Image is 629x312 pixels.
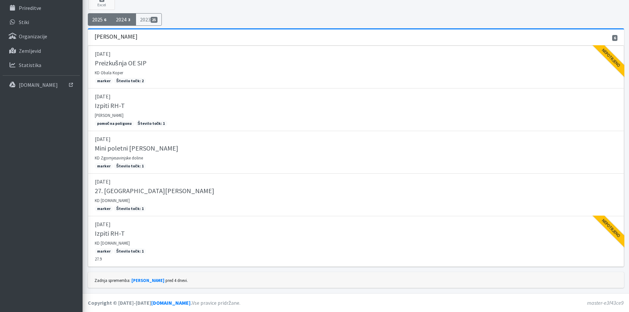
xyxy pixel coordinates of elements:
[19,19,29,25] p: Stiki
[83,293,629,312] footer: Vse pravice pridržane.
[88,174,624,216] a: [DATE] 27. [GEOGRAPHIC_DATA][PERSON_NAME] KD [DOMAIN_NAME] marker Število točk: 1
[95,240,130,246] small: KD [DOMAIN_NAME]
[95,206,113,212] span: marker
[95,163,113,169] span: marker
[95,113,123,118] small: [PERSON_NAME]
[88,13,112,26] a: 20256
[19,33,47,40] p: Organizacije
[135,121,167,126] span: Število točk: 1
[103,17,108,23] span: 6
[95,135,617,143] p: [DATE]
[3,58,80,72] a: Statistika
[95,187,214,195] h5: 27. [GEOGRAPHIC_DATA][PERSON_NAME]
[151,17,158,23] span: 25
[95,220,617,228] p: [DATE]
[587,299,624,306] em: master-e3f43ce9
[3,30,80,43] a: Organizacije
[88,131,624,174] a: [DATE] Mini poletni [PERSON_NAME] KD Zgornjesavinjske doline marker Število točk: 1
[95,178,617,186] p: [DATE]
[94,33,137,40] h3: [PERSON_NAME]
[114,206,146,212] span: Število točk: 1
[95,50,617,58] p: [DATE]
[88,46,624,88] a: [DATE] Preizkušnja OE SIP KD Obala Koper marker Število točk: 2 Nepotrjeno
[114,78,146,84] span: Število točk: 2
[95,78,113,84] span: marker
[612,35,617,41] span: 6
[3,1,80,15] a: Prireditve
[114,163,146,169] span: Število točk: 1
[131,278,164,283] a: [PERSON_NAME]
[19,62,41,68] p: Statistika
[88,88,624,131] a: [DATE] Izpiti RH-T [PERSON_NAME] pomoč na poligonu Število točk: 1
[95,144,178,152] h5: Mini poletni [PERSON_NAME]
[95,102,125,110] h5: Izpiti RH-T
[88,299,192,306] strong: Copyright © [DATE]-[DATE] .
[95,256,102,261] small: 27.9
[114,248,146,254] span: Število točk: 1
[126,17,132,23] span: 3
[151,299,191,306] a: [DOMAIN_NAME]
[95,92,617,100] p: [DATE]
[19,48,41,54] p: Zemljevid
[95,59,147,67] h5: Preizkušnja OE SIP
[3,16,80,29] a: Stiki
[112,13,136,26] a: 20243
[95,155,143,160] small: KD Zgornjesavinjske doline
[3,78,80,91] a: [DOMAIN_NAME]
[136,13,162,26] a: 202325
[19,5,41,11] p: Prireditve
[95,198,130,203] small: KD [DOMAIN_NAME]
[95,121,134,126] span: pomoč na poligonu
[19,82,58,88] p: [DOMAIN_NAME]
[95,70,123,75] small: KD Obala Koper
[95,248,113,254] span: marker
[3,44,80,57] a: Zemljevid
[88,216,624,267] a: [DATE] Izpiti RH-T KD [DOMAIN_NAME] marker Število točk: 1 27.9 Nepotrjeno
[95,229,125,237] h5: Izpiti RH-T
[94,278,188,283] small: Zadnja sprememba: pred 4 dnevi.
